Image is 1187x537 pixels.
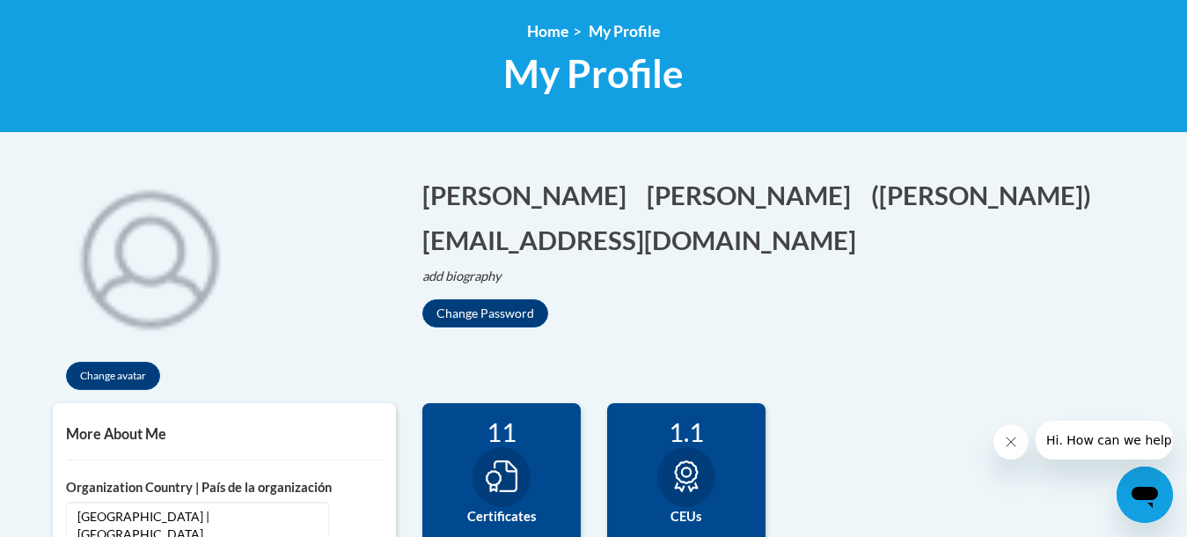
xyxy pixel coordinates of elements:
label: CEUs [620,507,752,526]
button: Edit last name [647,177,862,213]
button: Edit first name [422,177,638,213]
label: Certificates [436,507,568,526]
span: My Profile [503,50,684,97]
button: Edit email address [422,222,868,258]
h5: More About Me [66,425,383,442]
button: Change avatar [66,362,160,390]
span: My Profile [589,22,660,40]
i: add biography [422,268,502,283]
button: Edit biography [422,267,516,286]
div: 1.1 [620,416,752,447]
a: Home [527,22,568,40]
button: Edit screen name [871,177,1103,213]
iframe: Close message [993,424,1029,460]
label: Organization Country | País de la organización [66,478,383,497]
span: Hi. How can we help? [11,12,143,26]
iframe: Message from company [1036,421,1173,460]
div: 11 [436,416,568,447]
iframe: Button to launch messaging window [1117,467,1173,523]
img: profile avatar [53,159,246,353]
button: Change Password [422,299,548,327]
div: Click to change the profile picture [53,159,246,353]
